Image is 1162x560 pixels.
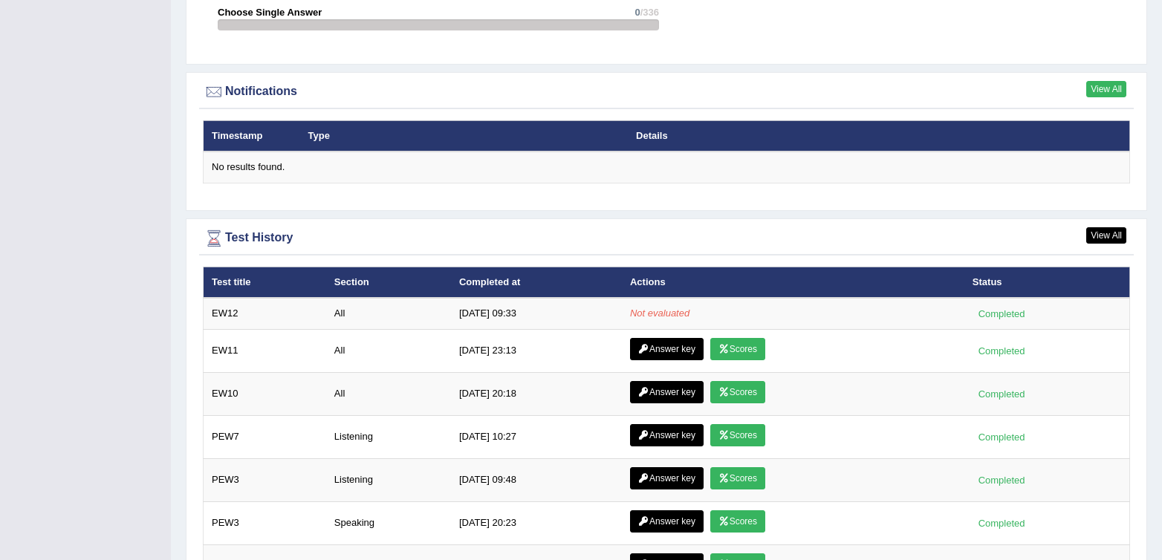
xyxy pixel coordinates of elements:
[204,372,326,415] td: EW10
[204,415,326,458] td: PEW7
[973,386,1030,402] div: Completed
[973,472,1030,488] div: Completed
[218,7,322,18] strong: Choose Single Answer
[628,120,1040,152] th: Details
[212,160,1121,175] div: No results found.
[326,458,451,501] td: Listening
[973,515,1030,531] div: Completed
[1086,227,1126,244] a: View All
[203,81,1130,103] div: Notifications
[326,372,451,415] td: All
[204,501,326,544] td: PEW3
[640,7,659,18] span: /336
[710,381,765,403] a: Scores
[326,298,451,329] td: All
[451,372,622,415] td: [DATE] 20:18
[630,381,704,403] a: Answer key
[451,415,622,458] td: [DATE] 10:27
[973,306,1030,322] div: Completed
[630,467,704,489] a: Answer key
[204,329,326,372] td: EW11
[630,338,704,360] a: Answer key
[204,267,326,298] th: Test title
[451,298,622,329] td: [DATE] 09:33
[326,329,451,372] td: All
[451,329,622,372] td: [DATE] 23:13
[203,227,1130,250] div: Test History
[630,307,689,319] em: Not evaluated
[622,267,964,298] th: Actions
[451,267,622,298] th: Completed at
[630,424,704,446] a: Answer key
[204,120,300,152] th: Timestamp
[204,298,326,329] td: EW12
[634,7,640,18] span: 0
[710,467,765,489] a: Scores
[710,338,765,360] a: Scores
[204,458,326,501] td: PEW3
[973,343,1030,359] div: Completed
[964,267,1130,298] th: Status
[451,458,622,501] td: [DATE] 09:48
[1086,81,1126,97] a: View All
[710,424,765,446] a: Scores
[973,429,1030,445] div: Completed
[326,415,451,458] td: Listening
[326,501,451,544] td: Speaking
[326,267,451,298] th: Section
[630,510,704,533] a: Answer key
[451,501,622,544] td: [DATE] 20:23
[300,120,629,152] th: Type
[710,510,765,533] a: Scores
